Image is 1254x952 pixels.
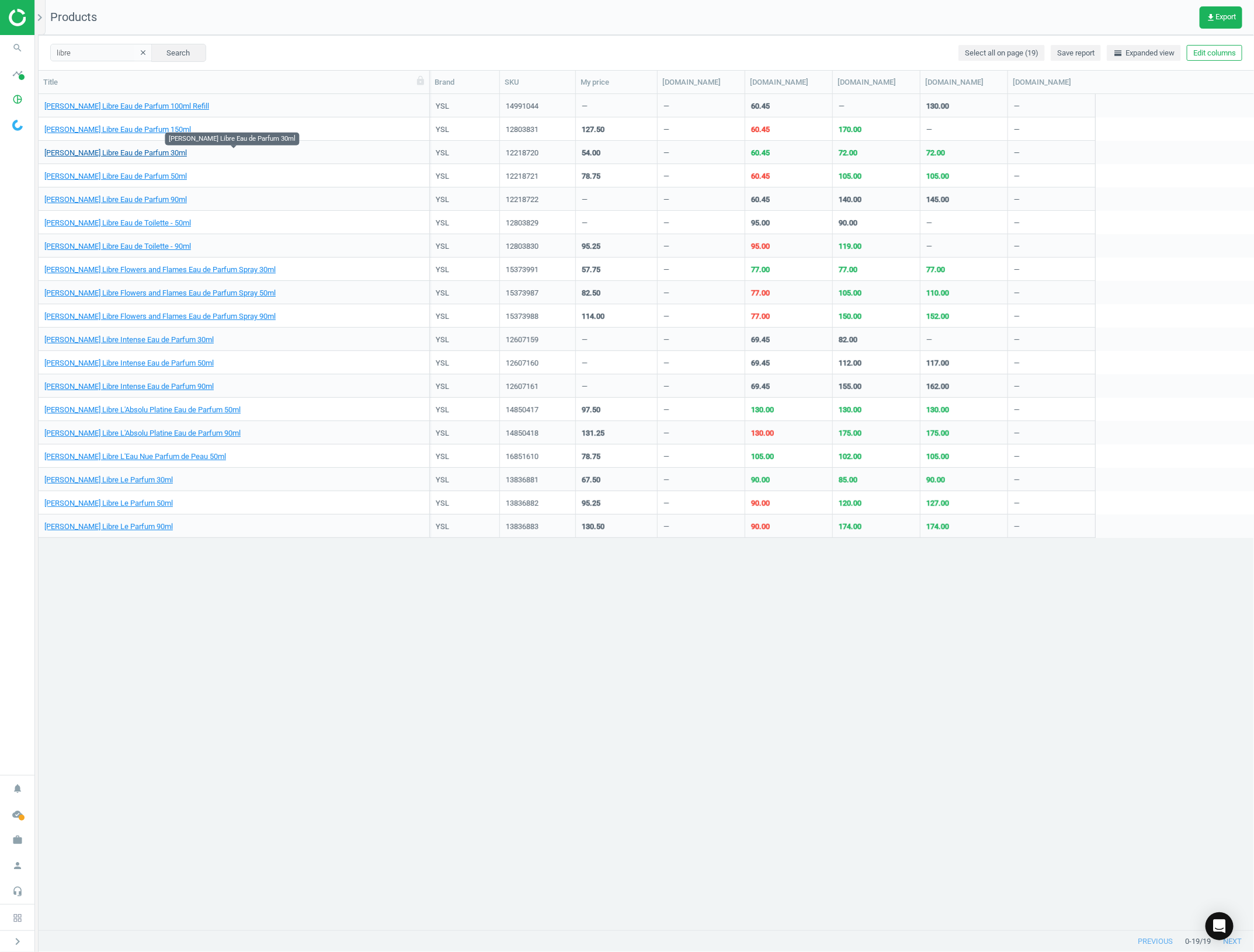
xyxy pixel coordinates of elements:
[664,265,669,279] div: —
[926,101,949,112] div: 130.00
[9,9,92,26] img: ajHJNr6hYgQAAAAASUVORK5CYII=
[838,77,915,88] div: [DOMAIN_NAME]
[664,101,669,116] div: —
[839,335,857,345] div: 82.00
[506,358,569,369] div: 12607160
[436,288,449,303] div: YSL
[1014,522,1020,536] div: —
[926,288,949,298] div: 110.00
[50,10,97,24] span: Products
[44,451,226,462] a: [PERSON_NAME] Libre L'Eau Nue Parfum de Peau 50ml
[839,475,857,485] div: 85.00
[506,475,569,485] div: 13836881
[1014,124,1020,139] div: —
[506,101,569,112] div: 14991044
[750,77,828,88] div: [DOMAIN_NAME]
[664,218,669,232] div: —
[664,428,669,443] div: —
[505,77,571,88] div: SKU
[751,522,770,532] div: 90.00
[44,288,276,298] a: [PERSON_NAME] Libre Flowers and Flames Eau de Parfum Spray 50ml
[44,171,187,182] a: [PERSON_NAME] Libre Eau de Parfum 50ml
[6,803,29,825] i: cloud_done
[1014,428,1020,443] div: —
[926,381,949,392] div: 162.00
[506,288,569,298] div: 15373987
[582,358,588,373] div: —
[436,451,449,466] div: YSL
[1187,45,1242,61] button: Edit columns
[436,522,449,536] div: YSL
[839,428,862,439] div: 175.00
[582,405,600,415] div: 97.50
[436,194,449,209] div: YSL
[1014,451,1020,466] div: —
[581,77,652,88] div: My price
[839,194,862,205] div: 140.00
[926,124,932,139] div: —
[6,62,29,85] i: timeline
[506,428,569,439] div: 14850418
[506,218,569,228] div: 12803829
[926,335,932,349] div: —
[664,405,669,419] div: —
[506,148,569,158] div: 12218720
[1014,405,1020,419] div: —
[506,405,569,415] div: 14850417
[839,451,862,462] div: 102.00
[664,475,669,489] div: —
[6,829,29,851] i: work
[1014,265,1020,279] div: —
[506,241,569,252] div: 12803830
[582,124,605,135] div: 127.50
[664,124,669,139] div: —
[506,335,569,345] div: 12607159
[751,194,770,205] div: 60.45
[436,148,449,162] div: YSL
[1126,931,1185,952] button: previous
[44,498,173,509] a: [PERSON_NAME] Libre Le Parfum 50ml
[582,194,588,209] div: —
[839,101,845,116] div: —
[926,241,932,256] div: —
[1206,13,1236,22] span: Export
[965,48,1038,58] span: Select all on page (19)
[44,124,191,135] a: [PERSON_NAME] Libre Eau de Parfum 150ml
[44,241,191,252] a: [PERSON_NAME] Libre Eau de Toilette - 90ml
[926,522,949,532] div: 174.00
[1014,358,1020,373] div: —
[1014,171,1020,186] div: —
[664,381,669,396] div: —
[1014,498,1020,513] div: —
[139,48,147,57] i: clear
[926,498,949,509] div: 127.00
[751,475,770,485] div: 90.00
[751,428,774,439] div: 130.00
[506,124,569,135] div: 12803831
[839,405,862,415] div: 130.00
[1013,77,1091,88] div: [DOMAIN_NAME]
[44,358,214,369] a: [PERSON_NAME] Libre Intense Eau de Parfum 50ml
[664,241,669,256] div: —
[436,358,449,373] div: YSL
[436,405,449,419] div: YSL
[1211,931,1254,952] button: next
[751,124,770,135] div: 60.45
[582,311,605,322] div: 114.00
[6,37,29,59] i: search
[6,777,29,800] i: notifications
[1014,475,1020,489] div: —
[582,171,600,182] div: 78.75
[1014,241,1020,256] div: —
[1057,48,1095,58] span: Save report
[33,11,47,25] i: chevron_right
[839,148,857,158] div: 72.00
[751,265,770,275] div: 77.00
[506,451,569,462] div: 16851610
[839,265,857,275] div: 77.00
[664,335,669,349] div: —
[436,171,449,186] div: YSL
[436,101,449,116] div: YSL
[11,934,25,948] i: chevron_right
[582,381,588,396] div: —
